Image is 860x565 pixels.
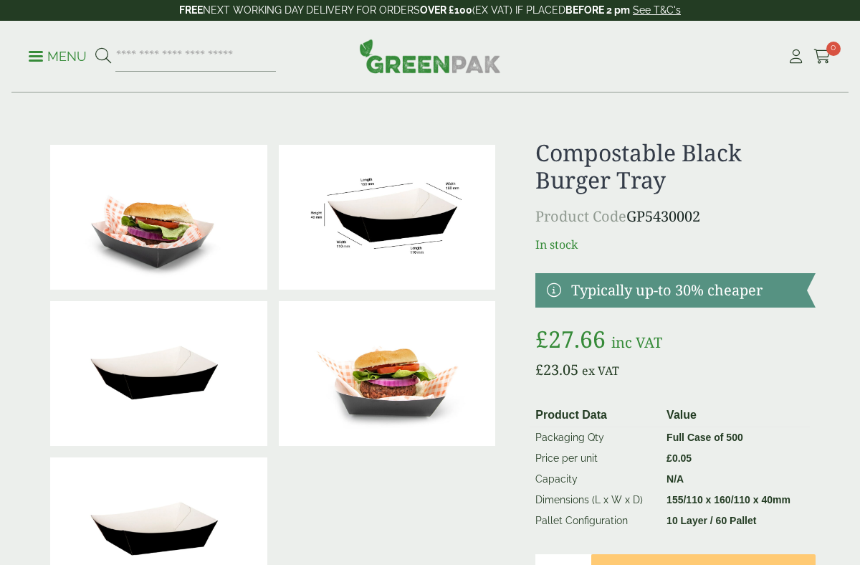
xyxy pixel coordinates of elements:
[530,404,661,427] th: Product Data
[420,4,472,16] strong: OVER £100
[535,323,548,354] span: £
[611,333,662,352] span: inc VAT
[633,4,681,16] a: See T&C's
[359,39,501,73] img: GreenPak Supplies
[50,145,267,290] img: Black Burger Tray
[535,236,816,253] p: In stock
[666,515,756,526] strong: 10 Layer / 60 Pallet
[813,49,831,64] i: Cart
[535,139,816,194] h1: Compostable Black Burger Tray
[813,46,831,67] a: 0
[535,206,626,226] span: Product Code
[666,452,672,464] span: £
[666,473,684,485] strong: N/A
[530,469,661,490] td: Capacity
[565,4,630,16] strong: BEFORE 2 pm
[661,404,810,427] th: Value
[279,301,496,446] img: Black Burger Tray
[666,452,692,464] bdi: 0.05
[535,323,606,354] bdi: 27.66
[530,490,661,511] td: Dimensions (L x W x D)
[535,360,543,379] span: £
[582,363,619,379] span: ex VAT
[535,360,578,379] bdi: 23.05
[826,42,841,56] span: 0
[50,301,267,446] img: Compostable Black Burger Tray 0
[29,48,87,65] p: Menu
[530,427,661,448] td: Packaging Qty
[530,448,661,469] td: Price per unit
[787,49,805,64] i: My Account
[29,48,87,62] a: Menu
[530,511,661,531] td: Pallet Configuration
[179,4,203,16] strong: FREE
[666,494,790,505] strong: 155/110 x 160/110 x 40mm
[666,432,743,443] strong: Full Case of 500
[279,145,496,290] img: BurgerTray_standardBlack
[535,206,816,227] p: GP5430002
